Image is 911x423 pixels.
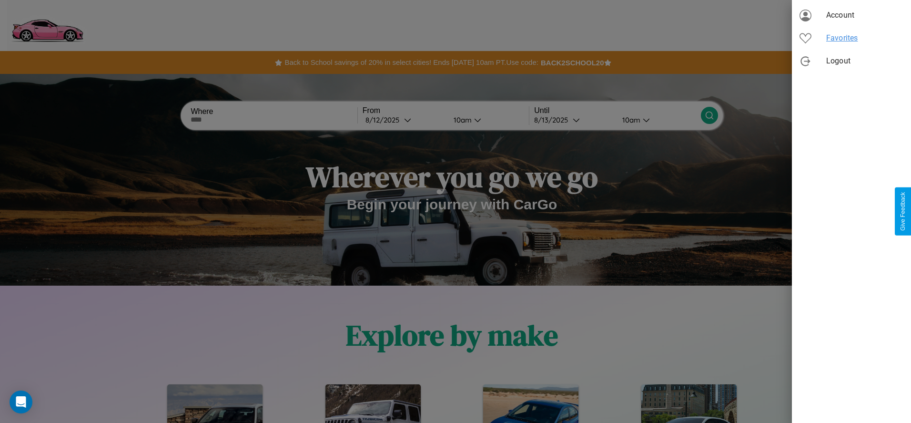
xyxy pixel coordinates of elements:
[792,4,911,27] div: Account
[792,27,911,50] div: Favorites
[10,391,32,413] div: Open Intercom Messenger
[826,32,903,44] span: Favorites
[826,10,903,21] span: Account
[900,192,906,231] div: Give Feedback
[826,55,903,67] span: Logout
[792,50,911,72] div: Logout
